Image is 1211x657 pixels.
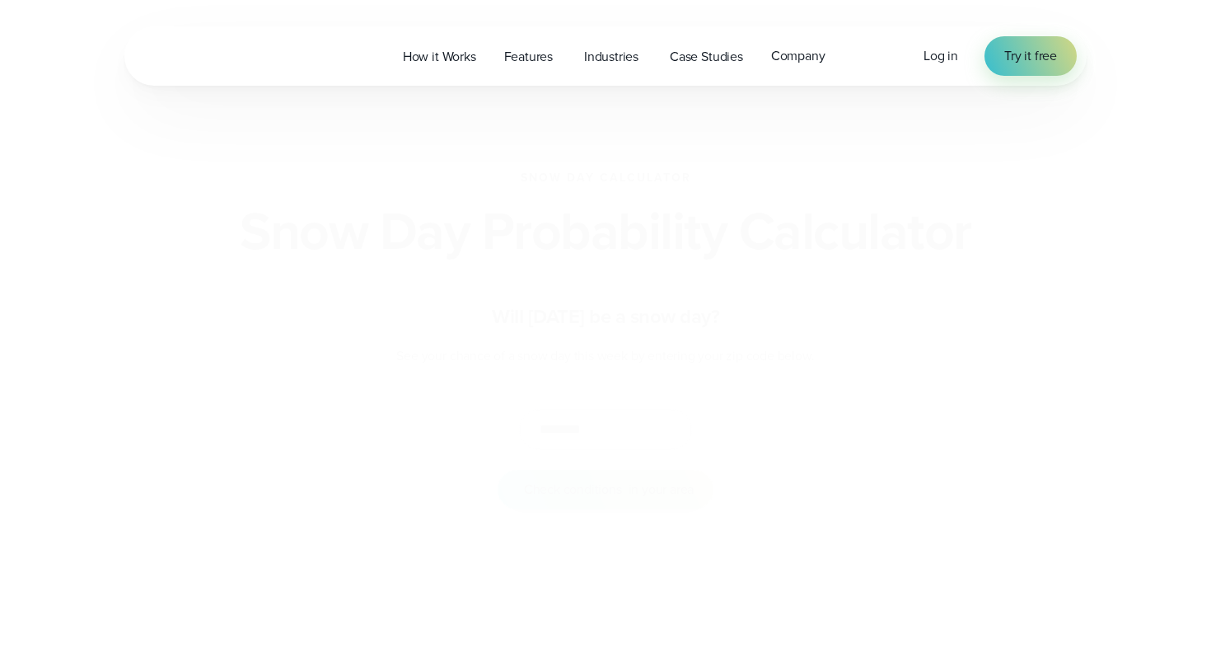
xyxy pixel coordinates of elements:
span: Industries [584,47,638,67]
span: How it Works [403,47,476,67]
span: Log in [923,46,958,65]
span: Features [504,47,553,67]
a: Log in [923,46,958,66]
a: Case Studies [656,40,757,73]
span: Case Studies [670,47,743,67]
span: Company [771,46,825,66]
a: How it Works [389,40,490,73]
a: Try it free [984,36,1077,76]
span: Try it free [1004,46,1057,66]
